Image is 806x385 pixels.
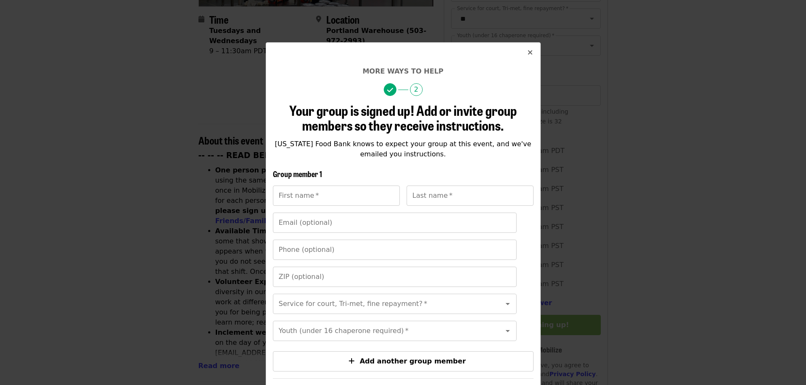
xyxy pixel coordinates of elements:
input: Last name [407,186,534,206]
span: More ways to help [363,67,443,75]
input: Phone (optional) [273,240,517,260]
i: check icon [387,86,393,94]
span: Add another group member [360,357,466,365]
span: Group member 1 [273,168,322,179]
button: Close [520,43,540,63]
span: 2 [410,83,423,96]
input: Email (optional) [273,213,517,233]
span: [US_STATE] Food Bank knows to expect your group at this event, and we've emailed you instructions. [275,140,531,158]
button: Open [502,298,514,310]
button: Open [502,325,514,337]
i: plus icon [349,357,355,365]
span: Your group is signed up! Add or invite group members so they receive instructions. [289,100,517,135]
button: Add another group member [273,351,534,371]
input: First name [273,186,400,206]
input: ZIP (optional) [273,267,517,287]
i: times icon [528,49,533,57]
